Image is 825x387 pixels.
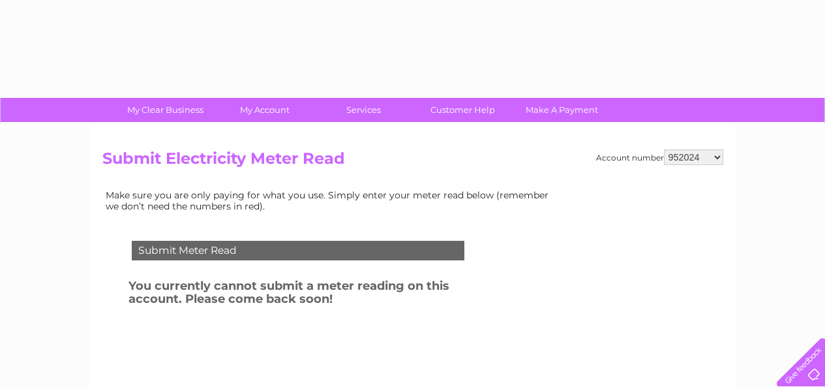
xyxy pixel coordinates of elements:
a: My Clear Business [112,98,219,122]
div: Account number [596,149,723,165]
td: Make sure you are only paying for what you use. Simply enter your meter read below (remember we d... [102,187,559,214]
h3: You currently cannot submit a meter reading on this account. Please come back soon! [128,277,499,313]
a: Make A Payment [508,98,616,122]
a: Services [310,98,417,122]
div: Submit Meter Read [132,241,464,260]
a: Customer Help [409,98,517,122]
a: My Account [211,98,318,122]
h2: Submit Electricity Meter Read [102,149,723,174]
